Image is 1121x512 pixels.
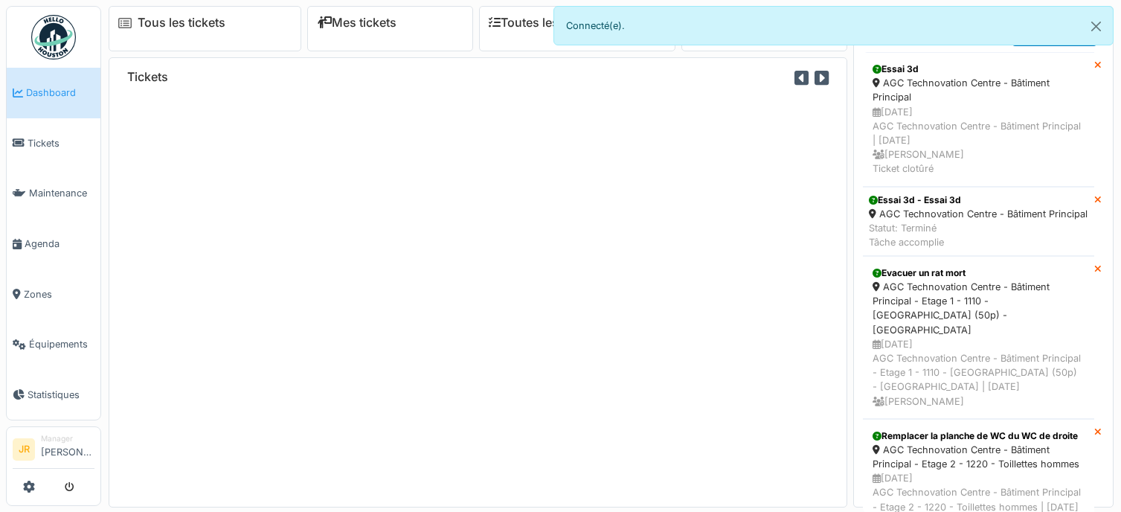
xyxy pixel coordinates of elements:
div: [DATE] AGC Technovation Centre - Bâtiment Principal | [DATE] [PERSON_NAME] Ticket clotûré [873,105,1085,176]
div: AGC Technovation Centre - Bâtiment Principal [869,207,1088,221]
a: Agenda [7,219,100,269]
a: Mes tickets [317,16,396,30]
div: AGC Technovation Centre - Bâtiment Principal [873,76,1085,104]
img: Badge_color-CXgf-gQk.svg [31,15,76,60]
div: Essai 3d - Essai 3d [869,193,1088,207]
span: Agenda [25,237,94,251]
div: Remplacer la planche de WC du WC de droite [873,429,1085,443]
div: AGC Technovation Centre - Bâtiment Principal - Etage 1 - 1110 - [GEOGRAPHIC_DATA] (50p) - [GEOGRA... [873,280,1085,337]
a: Maintenance [7,168,100,219]
div: Evacuer un rat mort [873,266,1085,280]
a: Équipements [7,319,100,370]
div: Essai 3d [873,63,1085,76]
span: Dashboard [26,86,94,100]
div: [DATE] AGC Technovation Centre - Bâtiment Principal - Etage 1 - 1110 - [GEOGRAPHIC_DATA] (50p) - ... [873,337,1085,409]
a: Evacuer un rat mort AGC Technovation Centre - Bâtiment Principal - Etage 1 - 1110 - [GEOGRAPHIC_D... [863,256,1094,419]
a: Essai 3d - Essai 3d AGC Technovation Centre - Bâtiment Principal Statut: TerminéTâche accomplie [863,187,1094,257]
span: Maintenance [29,186,94,200]
a: JR Manager[PERSON_NAME] [13,433,94,469]
a: Statistiques [7,370,100,420]
button: Close [1079,7,1113,46]
span: Statistiques [28,388,94,402]
a: Zones [7,269,100,319]
h6: Tickets [127,70,168,84]
a: Toutes les tâches [489,16,600,30]
li: [PERSON_NAME] [41,433,94,465]
a: Dashboard [7,68,100,118]
li: JR [13,438,35,461]
div: AGC Technovation Centre - Bâtiment Principal - Etage 2 - 1220 - Toillettes hommes [873,443,1085,471]
a: Tous les tickets [138,16,225,30]
a: Tickets [7,118,100,169]
div: Manager [41,433,94,444]
a: Essai 3d AGC Technovation Centre - Bâtiment Principal [DATE]AGC Technovation Centre - Bâtiment Pr... [863,52,1094,186]
div: Statut: Terminé Tâche accomplie [869,221,1088,249]
span: Tickets [28,136,94,150]
span: Équipements [29,337,94,351]
div: Connecté(e). [553,6,1114,45]
span: Zones [24,287,94,301]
